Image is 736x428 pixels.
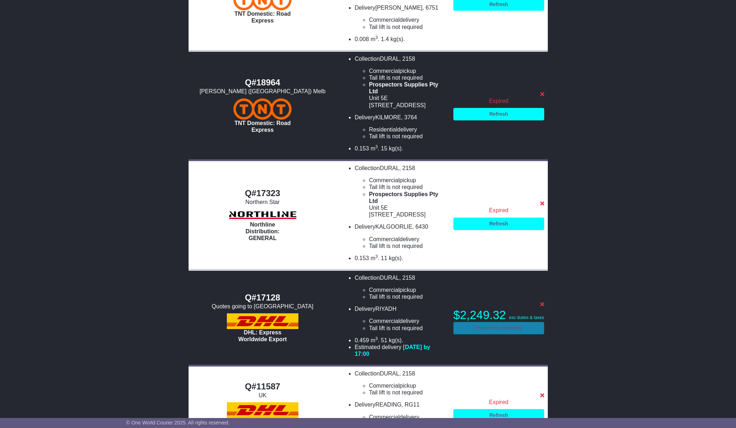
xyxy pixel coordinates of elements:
li: delivery [369,126,446,133]
span: RIYADH [375,306,396,312]
li: pickup [369,177,446,184]
span: DURAL [380,165,399,171]
span: TNT Domestic: Road Express [234,11,291,24]
div: Unit 5E [369,95,446,101]
img: DHL: Express Worldwide Export [227,402,298,418]
span: Commercial [369,17,399,23]
span: DHL: Express Worldwide Export [238,329,287,342]
div: Prospectors Supplies Pty Ltd [369,191,446,204]
span: , 2158 [399,165,415,171]
span: READING [375,402,401,408]
li: pickup [369,287,446,293]
li: Collection [355,370,446,396]
div: [PERSON_NAME] ([GEOGRAPHIC_DATA]) Melb [192,88,333,95]
span: © One World Courier 2025. All rights reserved. [126,420,230,425]
span: Commercial [369,414,399,420]
span: DURAL [380,275,399,281]
li: Tail lift is not required [369,133,446,140]
li: Delivery [355,223,446,249]
div: Prospectors Supplies Pty Ltd [369,81,446,95]
span: $ [453,308,506,322]
span: , 6430 [412,224,428,230]
span: Northline Distribution: GENERAL [245,222,279,241]
img: TNT Domestic: Road Express [233,98,292,120]
span: Commercial [369,318,399,324]
li: pickup [369,382,446,389]
a: Refresh [453,108,544,120]
div: UK [192,392,333,399]
li: delivery [369,16,446,23]
span: kg(s). [390,36,405,42]
li: pickup [369,68,446,74]
li: Tail lift is not required [369,24,446,30]
li: Tail lift is not required [369,325,446,332]
div: Unit 5E [369,204,446,211]
sup: 3 [375,254,378,259]
sup: 3 [375,35,378,40]
li: Delivery [355,401,446,427]
div: Expired [453,399,544,405]
span: 0.153 [355,145,369,151]
span: m . [371,36,379,42]
span: Commercial [369,383,399,389]
span: Residential [369,126,397,133]
div: Expired [453,98,544,104]
span: 11 [381,255,388,261]
span: 15 [381,145,388,151]
img: Northline Distribution: GENERAL [227,209,298,221]
div: Q#17323 [192,188,333,199]
li: Collection [355,165,446,218]
li: Collection [355,55,446,109]
img: DHL: Express Worldwide Export [227,313,298,329]
li: Tail lift is not required [369,243,446,249]
span: 0.153 [355,255,369,261]
span: Commercial [369,177,399,183]
div: [STREET_ADDRESS] [369,102,446,109]
span: KALGOORLIE [375,224,412,230]
span: m . [371,145,379,151]
span: 1.4 [381,36,389,42]
span: m . [371,255,379,261]
span: exc duties & taxes [509,315,544,320]
div: Q#17128 [192,293,333,303]
span: TNT Domestic: Road Express [234,120,291,133]
div: Q#11587 [192,382,333,392]
li: delivery [369,236,446,243]
span: , 2158 [399,370,415,377]
span: DURAL [380,56,399,62]
span: 0.459 [355,337,369,343]
li: delivery [369,414,446,420]
div: Expired [453,207,544,214]
sup: 3 [375,336,378,341]
li: Tail lift is not required [369,293,446,300]
span: , 2158 [399,56,415,62]
span: [PERSON_NAME] [375,5,423,11]
li: Delivery [355,114,446,140]
span: Commercial [369,287,399,293]
span: kg(s). [389,255,403,261]
span: , 2158 [399,275,415,281]
div: Quotes going to [GEOGRAPHIC_DATA] [192,303,333,310]
li: Tail lift is not required [369,184,446,190]
div: Q#18964 [192,78,333,88]
a: Proceed to Booking [453,322,544,334]
li: Tail lift is not required [369,389,446,396]
div: [STREET_ADDRESS] [369,211,446,218]
a: Refresh [453,218,544,230]
span: 0.008 [355,36,369,42]
span: DURAL [380,370,399,377]
li: Delivery [355,305,446,332]
li: Tail lift is not required [369,74,446,81]
div: Northern Star [192,199,333,205]
span: Commercial [369,236,399,242]
li: delivery [369,318,446,324]
span: [DATE] by 17:00 [355,344,430,357]
span: 51 [381,337,388,343]
sup: 3 [375,144,378,149]
span: 2,249.32 [460,308,506,322]
li: Estimated delivery [355,344,446,357]
span: , RG11 [401,402,420,408]
span: Commercial [369,68,399,74]
span: kg(s). [389,145,403,151]
li: Collection [355,274,446,300]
